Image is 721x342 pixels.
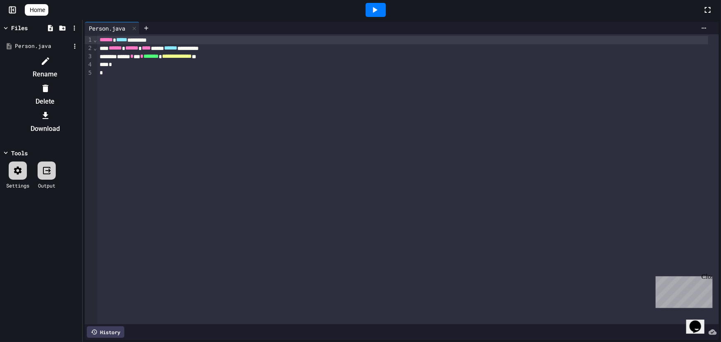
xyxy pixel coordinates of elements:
div: Person.java [15,42,70,50]
div: Person.java [85,24,129,33]
div: 3 [85,52,93,61]
div: Settings [6,182,29,189]
a: Home [25,4,48,16]
li: Rename [10,55,80,81]
li: Download [10,109,80,135]
iframe: chat widget [686,309,713,334]
div: Output [38,182,55,189]
iframe: chat widget [652,273,713,308]
div: History [87,326,124,338]
div: Tools [11,149,28,157]
div: 2 [85,44,93,52]
div: 4 [85,61,93,69]
div: Person.java [85,22,140,34]
span: Home [30,6,45,14]
li: Delete [10,82,80,108]
div: 1 [85,36,93,44]
span: Fold line [93,36,97,43]
div: 5 [85,69,93,77]
span: Fold line [93,45,97,51]
div: Files [11,24,28,32]
div: Chat with us now!Close [3,3,57,52]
